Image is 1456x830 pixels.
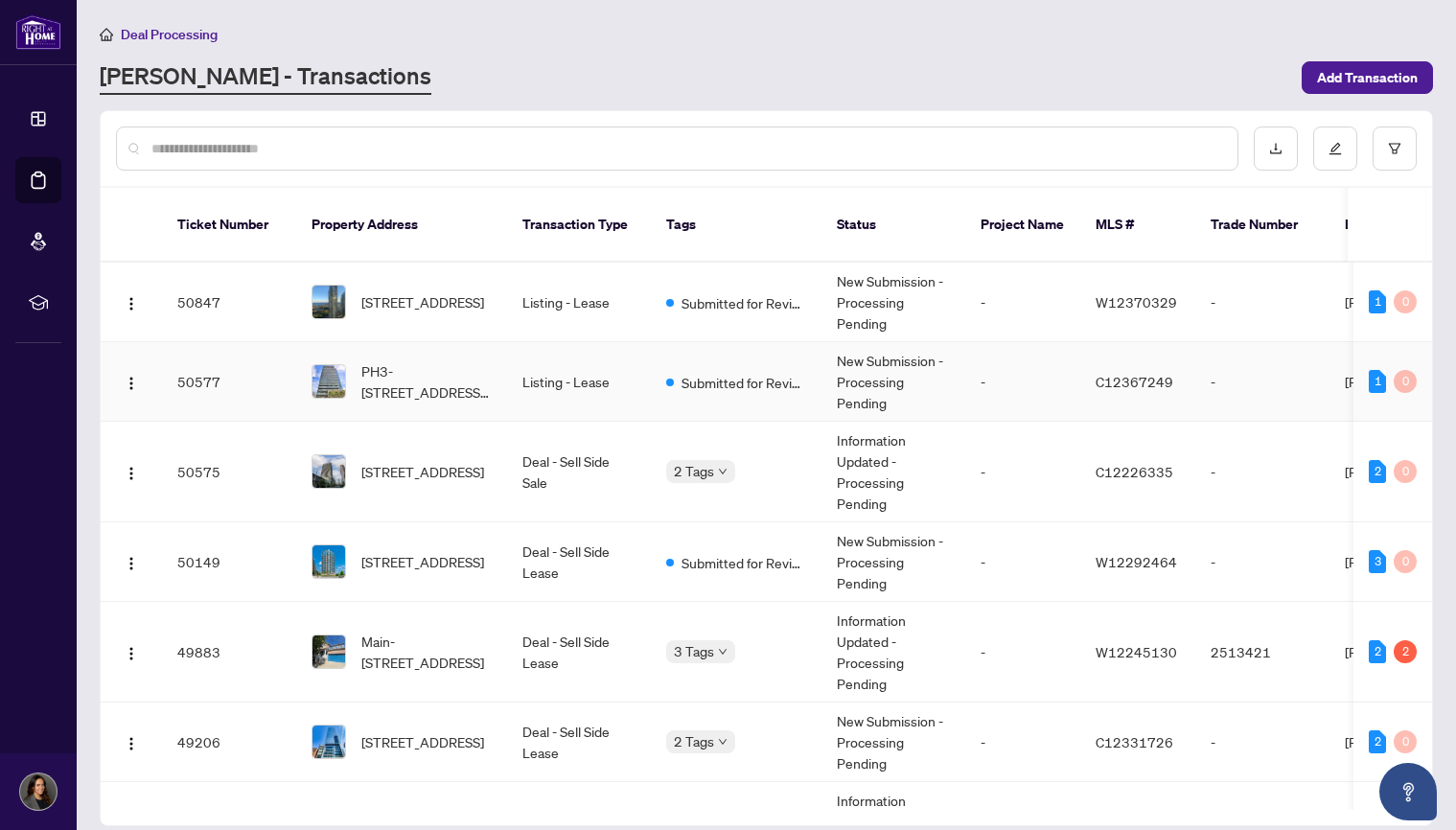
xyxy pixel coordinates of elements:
button: download [1254,127,1298,171]
td: - [965,422,1080,522]
span: [STREET_ADDRESS] [361,461,484,482]
td: New Submission - Processing Pending [821,342,965,422]
td: - [1195,342,1329,422]
span: Submitted for Review [682,372,806,393]
img: thumbnail-img [312,726,345,758]
span: [STREET_ADDRESS] [361,291,484,312]
button: Open asap [1379,763,1437,820]
img: thumbnail-img [312,635,345,668]
button: Logo [116,456,147,487]
span: W12370329 [1096,293,1177,311]
td: 2513421 [1195,602,1329,703]
td: Information Updated - Processing Pending [821,602,965,703]
th: Ticket Number [162,188,296,263]
td: 49883 [162,602,296,703]
span: Submitted for Review [682,292,806,313]
img: thumbnail-img [312,545,345,578]
span: 3 Tags [674,640,714,662]
button: filter [1373,127,1417,171]
span: down [718,647,728,657]
div: 2 [1369,640,1386,663]
th: MLS # [1080,188,1195,263]
div: 0 [1394,550,1417,573]
img: Logo [124,736,139,751]
td: 50847 [162,263,296,342]
td: Listing - Lease [507,342,651,422]
span: down [718,737,728,747]
div: 3 [1369,550,1386,573]
button: Logo [116,726,147,757]
td: - [965,522,1080,602]
td: New Submission - Processing Pending [821,263,965,342]
td: 49206 [162,703,296,782]
td: 50575 [162,422,296,522]
img: thumbnail-img [312,365,345,398]
span: PH3-[STREET_ADDRESS][PERSON_NAME] [361,360,492,403]
span: Deal Processing [121,26,218,43]
td: Deal - Sell Side Lease [507,703,651,782]
td: New Submission - Processing Pending [821,522,965,602]
div: 1 [1369,290,1386,313]
th: Project Name [965,188,1080,263]
td: - [1195,263,1329,342]
td: 50577 [162,342,296,422]
span: filter [1388,142,1401,155]
td: - [1195,522,1329,602]
td: - [965,263,1080,342]
button: Logo [116,287,147,317]
button: Logo [116,366,147,397]
span: Main-[STREET_ADDRESS] [361,631,492,673]
img: logo [15,14,61,50]
div: 1 [1369,370,1386,393]
div: 2 [1369,460,1386,483]
span: [STREET_ADDRESS] [361,551,484,572]
img: Logo [124,296,139,311]
img: Logo [124,556,139,571]
span: home [100,28,113,41]
img: Logo [124,376,139,391]
td: 50149 [162,522,296,602]
td: Listing - Lease [507,263,651,342]
span: C12226335 [1096,463,1173,480]
div: 0 [1394,290,1417,313]
img: thumbnail-img [312,455,345,488]
td: Information Updated - Processing Pending [821,422,965,522]
th: Transaction Type [507,188,651,263]
div: 2 [1394,640,1417,663]
span: C12331726 [1096,733,1173,750]
button: Logo [116,636,147,667]
a: [PERSON_NAME] - Transactions [100,60,431,95]
span: W12292464 [1096,553,1177,570]
th: Trade Number [1195,188,1329,263]
td: - [965,342,1080,422]
th: Status [821,188,965,263]
span: 2 Tags [674,730,714,752]
div: 0 [1394,460,1417,483]
span: W12245130 [1096,643,1177,660]
img: Profile Icon [20,773,57,810]
button: Add Transaction [1302,61,1433,94]
span: 2 Tags [674,460,714,482]
span: Add Transaction [1317,62,1418,93]
span: Submitted for Review [682,552,806,573]
td: - [1195,703,1329,782]
td: - [1195,422,1329,522]
button: Logo [116,546,147,577]
div: 2 [1369,730,1386,753]
div: 0 [1394,730,1417,753]
span: [STREET_ADDRESS] [361,731,484,752]
span: edit [1329,142,1342,155]
button: edit [1313,127,1357,171]
th: Tags [651,188,821,263]
div: 0 [1394,370,1417,393]
span: C12367249 [1096,373,1173,390]
td: Deal - Sell Side Lease [507,522,651,602]
th: Property Address [296,188,507,263]
img: Logo [124,466,139,481]
td: New Submission - Processing Pending [821,703,965,782]
img: thumbnail-img [312,286,345,318]
span: down [718,467,728,476]
td: Deal - Sell Side Sale [507,422,651,522]
img: Logo [124,646,139,661]
td: - [965,703,1080,782]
